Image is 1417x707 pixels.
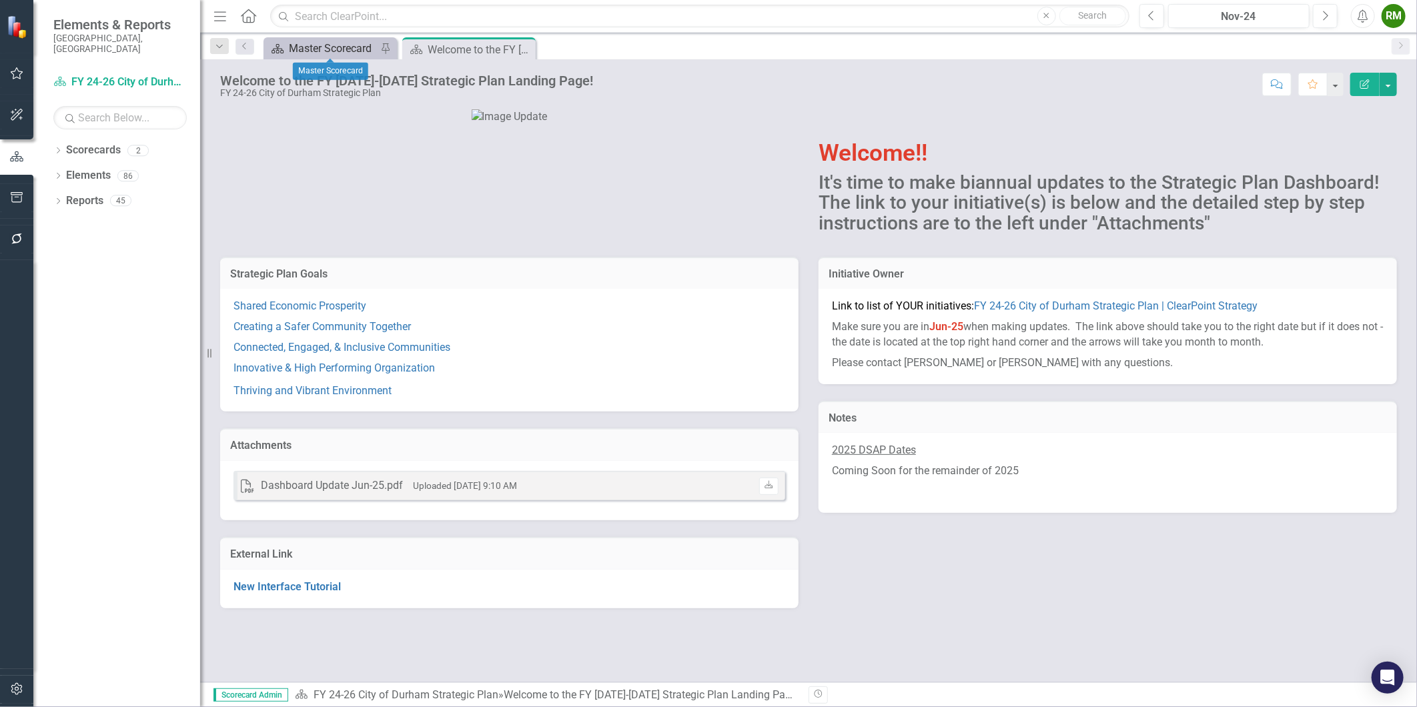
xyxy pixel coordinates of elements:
[233,341,450,353] a: Connected, Engaged, & Inclusive Communities
[929,320,963,333] strong: Jun-25
[1059,7,1126,25] button: Search
[832,444,916,456] u: 2025 DSAP Dates
[127,145,149,156] div: 2
[1168,4,1310,28] button: Nov-24
[53,75,187,90] a: FY 24-26 City of Durham Strategic Plan
[220,88,593,98] div: FY 24-26 City of Durham Strategic Plan
[428,41,532,58] div: Welcome to the FY [DATE]-[DATE] Strategic Plan Landing Page!
[66,168,111,183] a: Elements
[117,170,139,181] div: 86
[819,173,1397,234] h2: It's time to make biannual updates to the Strategic Plan Dashboard! The link to your initiative(s...
[472,109,548,125] img: Image Update
[832,353,1384,371] p: Please contact [PERSON_NAME] or [PERSON_NAME] with any questions.
[233,320,411,333] a: Creating a Safer Community Together
[829,412,1387,424] h3: Notes
[110,195,131,207] div: 45
[66,143,121,158] a: Scorecards
[1382,4,1406,28] button: RM
[819,139,927,167] span: Welcome!!
[230,548,789,560] h3: External Link
[289,40,377,57] div: Master Scorecard
[233,384,392,397] a: Thriving and Vibrant Environment
[504,688,799,701] div: Welcome to the FY [DATE]-[DATE] Strategic Plan Landing Page!
[974,299,1258,312] a: FY 24-26 City of Durham Strategic Plan | ClearPoint Strategy
[53,106,187,129] input: Search Below...
[1078,10,1107,21] span: Search
[270,5,1129,28] input: Search ClearPoint...
[1173,9,1305,25] div: Nov-24
[53,17,187,33] span: Elements & Reports
[233,362,435,374] a: Innovative & High Performing Organization
[1372,662,1404,694] div: Open Intercom Messenger
[230,268,789,280] h3: Strategic Plan Goals
[66,193,103,209] a: Reports
[53,33,187,55] small: [GEOGRAPHIC_DATA], [GEOGRAPHIC_DATA]
[295,688,799,703] div: »
[314,688,498,701] a: FY 24-26 City of Durham Strategic Plan
[233,580,341,593] a: New Interface Tutorial
[293,63,368,80] div: Master Scorecard
[213,688,288,702] span: Scorecard Admin
[7,15,30,39] img: ClearPoint Strategy
[832,461,1384,482] p: Coming Soon for the remainder of 2025
[267,40,377,57] a: Master Scorecard
[832,299,1258,312] span: Link to list of YOUR initiatives:
[230,440,789,452] h3: Attachments
[832,317,1384,353] p: Make sure you are in when making updates. The link above should take you to the right date but if...
[233,299,366,312] a: Shared Economic Prosperity
[261,478,403,494] div: Dashboard Update Jun-25.pdf
[220,73,593,88] div: Welcome to the FY [DATE]-[DATE] Strategic Plan Landing Page!
[829,268,1387,280] h3: Initiative Owner
[413,480,517,491] small: Uploaded [DATE] 9:10 AM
